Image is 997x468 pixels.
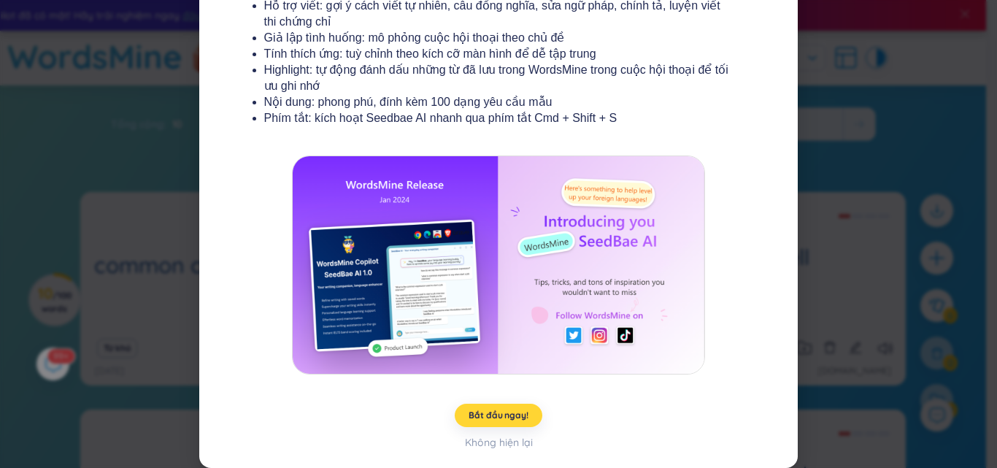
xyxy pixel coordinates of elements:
span: Bắt đầu ngay! [469,410,528,421]
li: Nội dung: phong phú, đính kèm 100 dạng yêu cầu mẫu [264,94,734,110]
li: Highlight: tự động đánh dấu những từ đã lưu trong WordsMine trong cuộc hội thoại để tối ưu ghi nhớ [264,62,734,94]
div: Không hiện lại [465,434,533,450]
li: Tính thích ứng: tuỳ chỉnh theo kích cỡ màn hình để dễ tập trung [264,46,734,62]
li: Giả lập tình huống: mô phỏng cuộc hội thoại theo chủ đề [264,30,734,46]
li: Phím tắt: kích hoạt Seedbae AI nhanh qua phím tắt Cmd + Shift + S [264,110,734,126]
button: Bắt đầu ngay! [455,404,542,427]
